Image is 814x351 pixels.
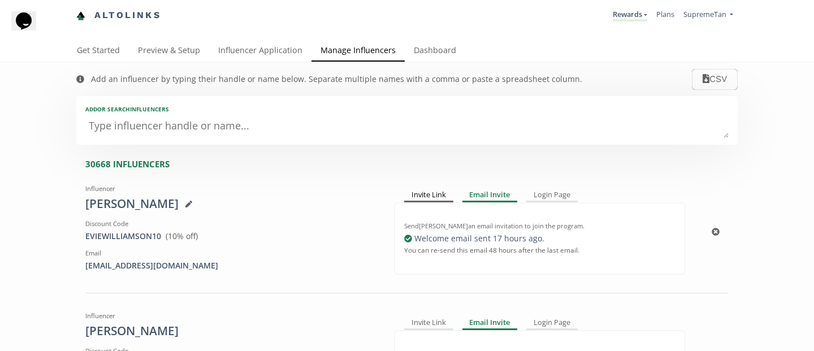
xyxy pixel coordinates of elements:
[85,260,377,271] div: [EMAIL_ADDRESS][DOMAIN_NAME]
[404,241,579,259] small: You can re-send this email 48 hours after the last email.
[166,231,198,241] span: ( 10 % off)
[404,316,453,330] div: Invite Link
[405,40,465,63] a: Dashboard
[85,196,377,213] div: [PERSON_NAME]
[683,9,726,19] span: SupremeTan
[129,40,209,63] a: Preview & Setup
[311,40,405,63] a: Manage Influencers
[404,222,676,231] div: Send [PERSON_NAME] an email invitation to join the program.
[692,69,738,90] button: CSV
[404,233,676,244] div: Welcome email sent 17 hours ago .
[404,189,453,202] div: Invite Link
[85,249,377,258] div: Email
[91,73,582,85] div: Add an influencer by typing their handle or name below. Separate multiple names with a comma or p...
[76,6,161,25] a: Altolinks
[85,184,377,193] div: Influencer
[85,219,377,228] div: Discount Code
[462,189,518,202] div: Email Invite
[613,9,647,21] a: Rewards
[526,316,578,330] div: Login Page
[462,316,518,330] div: Email Invite
[683,9,733,22] a: SupremeTan
[68,40,129,63] a: Get Started
[85,311,377,320] div: Influencer
[76,11,85,20] img: favicon-32x32.png
[656,9,674,19] a: Plans
[526,189,578,202] div: Login Page
[85,105,729,113] div: Add or search INFLUENCERS
[85,158,738,170] div: 30668 INFLUENCERS
[11,11,47,45] iframe: chat widget
[85,231,161,241] a: EVIEWILLIAMSON10
[209,40,311,63] a: Influencer Application
[85,323,377,340] div: [PERSON_NAME]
